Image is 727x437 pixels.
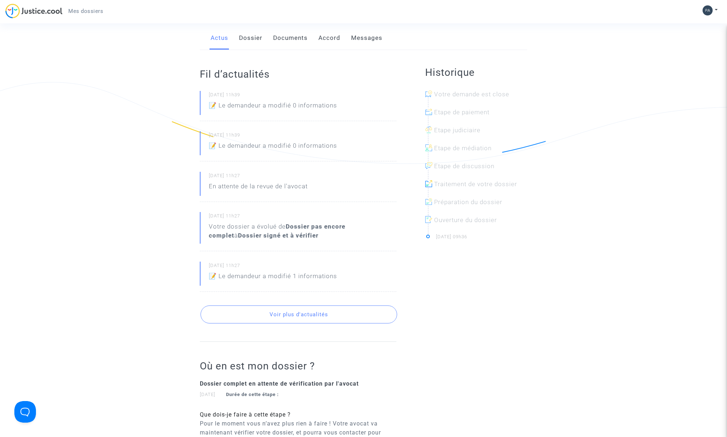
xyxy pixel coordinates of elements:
[201,305,397,323] button: Voir plus d'actualités
[200,360,396,372] h2: Où en est mon dossier ?
[200,392,279,397] small: [DATE]
[226,392,279,397] strong: Durée de cette étape :
[209,182,308,194] p: En attente de la revue de l'avocat
[318,26,340,50] a: Accord
[209,132,396,141] small: [DATE] 11h39
[209,213,396,222] small: [DATE] 11h27
[209,141,337,154] p: 📝 Le demandeur a modifié 0 informations
[200,410,396,419] div: Que dois-je faire à cette étape ?
[273,26,308,50] a: Documents
[209,222,396,240] div: Votre dossier a évolué de à
[209,92,396,101] small: [DATE] 11h39
[211,26,228,50] a: Actus
[238,232,318,239] b: Dossier signé et à vérifier
[425,66,527,79] h2: Historique
[209,101,337,114] p: 📝 Le demandeur a modifié 0 informations
[209,172,396,182] small: [DATE] 11h27
[434,91,509,98] span: Votre demande est close
[209,272,337,284] p: 📝 Le demandeur a modifié 1 informations
[63,6,109,17] a: Mes dossiers
[703,5,713,15] img: 70094d8604c59bed666544247a582dd0
[14,401,36,423] iframe: Help Scout Beacon - Open
[351,26,382,50] a: Messages
[239,26,262,50] a: Dossier
[5,4,63,18] img: jc-logo.svg
[200,68,396,80] h2: Fil d’actualités
[68,8,103,14] span: Mes dossiers
[200,379,396,388] div: Dossier complet en attente de vérification par l'avocat
[209,262,396,272] small: [DATE] 11h27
